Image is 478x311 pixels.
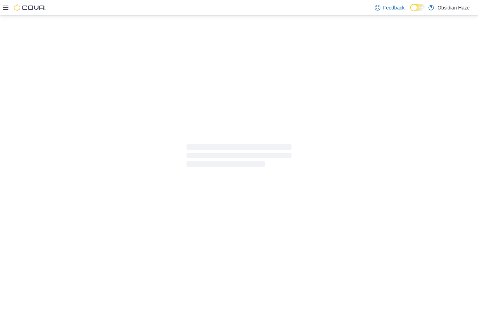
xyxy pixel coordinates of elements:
[14,4,45,11] img: Cova
[383,4,405,11] span: Feedback
[410,4,425,11] input: Dark Mode
[372,1,407,15] a: Feedback
[437,4,470,12] p: Obsidian Haze
[187,146,291,168] span: Loading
